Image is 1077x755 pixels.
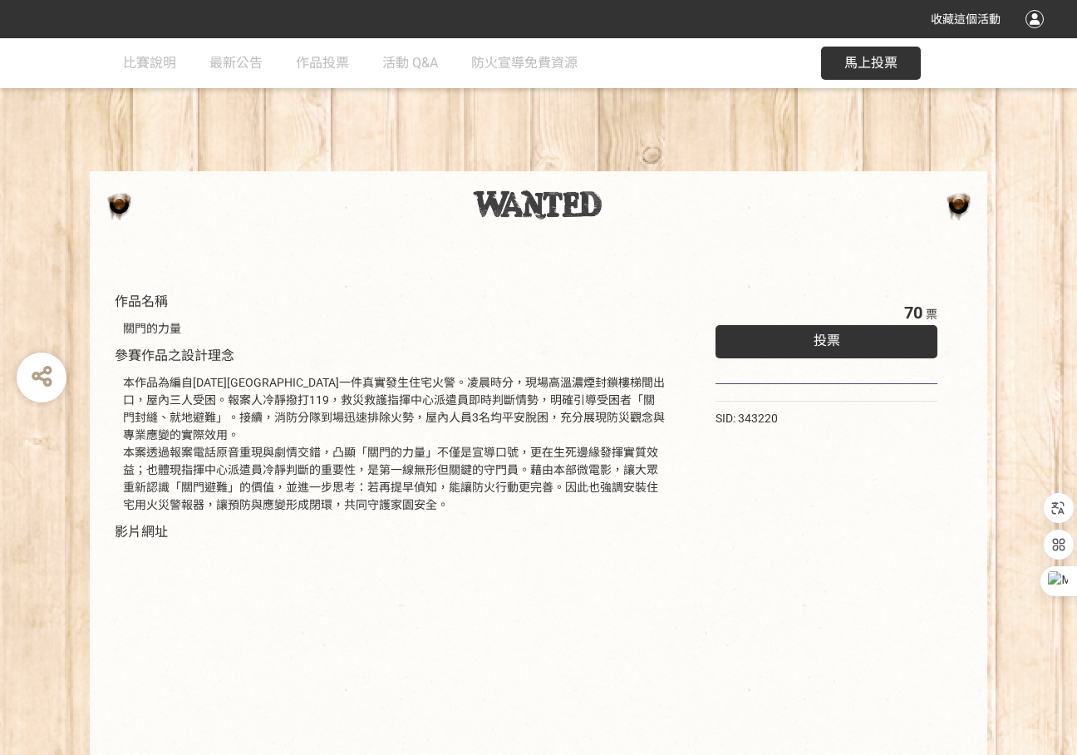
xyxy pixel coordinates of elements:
span: 票 [926,308,937,321]
span: 影片網址 [115,524,168,540]
button: 馬上投票 [821,47,921,80]
span: 比賽說明 [123,55,176,71]
span: 收藏這個活動 [931,12,1001,26]
a: 作品投票 [296,38,349,88]
span: 70 [904,303,922,323]
div: 本作品為編自[DATE][GEOGRAPHIC_DATA]一件真實發生住宅火警。凌晨時分，現場高溫濃煙封鎖樓梯間出口，屋內三人受困。報案人冷靜撥打119，救災救護指揮中心派遣員即時判斷情勢，明確... [123,374,666,514]
span: SID: 343220 [716,412,778,425]
a: 最新公告 [209,38,263,88]
a: 比賽說明 [123,38,176,88]
span: 防火宣導免費資源 [471,55,578,71]
a: 活動 Q&A [382,38,438,88]
span: 馬上投票 [844,55,897,71]
div: 關門的力量 [123,320,666,338]
span: 作品投票 [296,55,349,71]
span: 投票 [814,333,840,348]
span: 最新公告 [209,55,263,71]
a: 防火宣導免費資源 [471,38,578,88]
span: 參賽作品之設計理念 [115,348,234,363]
span: 活動 Q&A [382,55,438,71]
span: 作品名稱 [115,294,168,309]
